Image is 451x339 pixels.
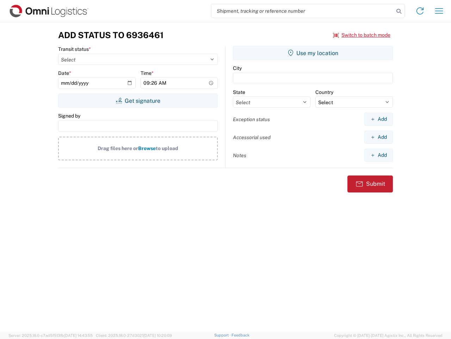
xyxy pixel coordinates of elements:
[156,145,178,151] span: to upload
[364,131,393,144] button: Add
[58,46,91,52] label: Transit status
[96,333,172,338] span: Client: 2025.18.0-27d3021
[58,30,163,40] h3: Add Status to 6936461
[233,116,270,123] label: Exception status
[233,65,242,71] label: City
[58,94,218,108] button: Get signature
[347,176,393,192] button: Submit
[334,332,443,339] span: Copyright © [DATE]-[DATE] Agistix Inc., All Rights Reserved
[214,333,232,337] a: Support
[364,113,393,126] button: Add
[8,333,93,338] span: Server: 2025.18.0-c7ad5f513fb
[233,152,246,159] label: Notes
[138,145,156,151] span: Browse
[64,333,93,338] span: [DATE] 14:43:55
[143,333,172,338] span: [DATE] 10:20:09
[364,149,393,162] button: Add
[315,89,333,95] label: Country
[58,70,71,76] label: Date
[58,113,80,119] label: Signed by
[211,4,394,18] input: Shipment, tracking or reference number
[231,333,249,337] a: Feedback
[141,70,154,76] label: Time
[333,29,390,41] button: Switch to batch mode
[233,46,393,60] button: Use my location
[233,89,245,95] label: State
[98,145,138,151] span: Drag files here or
[233,134,271,141] label: Accessorial used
